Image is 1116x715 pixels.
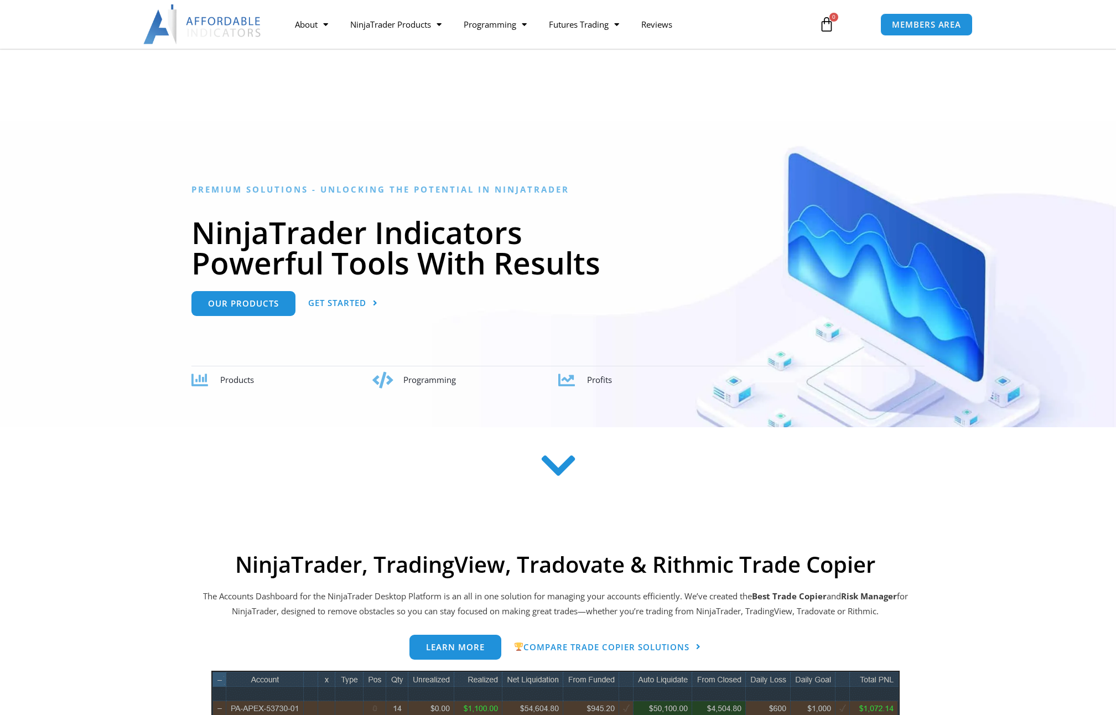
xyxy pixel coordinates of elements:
[191,291,295,316] a: Our Products
[515,643,523,651] img: 🏆
[339,12,453,37] a: NinjaTrader Products
[143,4,262,44] img: LogoAI | Affordable Indicators – NinjaTrader
[514,643,689,651] span: Compare Trade Copier Solutions
[538,12,630,37] a: Futures Trading
[426,643,485,651] span: Learn more
[403,374,456,385] span: Programming
[829,13,838,22] span: 0
[191,217,925,278] h1: NinjaTrader Indicators Powerful Tools With Results
[587,374,612,385] span: Profits
[208,299,279,308] span: Our Products
[201,589,910,620] p: The Accounts Dashboard for the NinjaTrader Desktop Platform is an all in one solution for managin...
[880,13,973,36] a: MEMBERS AREA
[284,12,806,37] nav: Menu
[409,635,501,660] a: Learn more
[308,299,366,307] span: Get Started
[892,20,961,29] span: MEMBERS AREA
[802,8,851,40] a: 0
[201,551,910,578] h2: NinjaTrader, TradingView, Tradovate & Rithmic Trade Copier
[191,184,925,195] h6: Premium Solutions - Unlocking the Potential in NinjaTrader
[841,590,897,602] strong: Risk Manager
[630,12,683,37] a: Reviews
[453,12,538,37] a: Programming
[514,635,701,660] a: 🏆Compare Trade Copier Solutions
[308,291,378,316] a: Get Started
[752,590,827,602] b: Best Trade Copier
[220,374,254,385] span: Products
[284,12,339,37] a: About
